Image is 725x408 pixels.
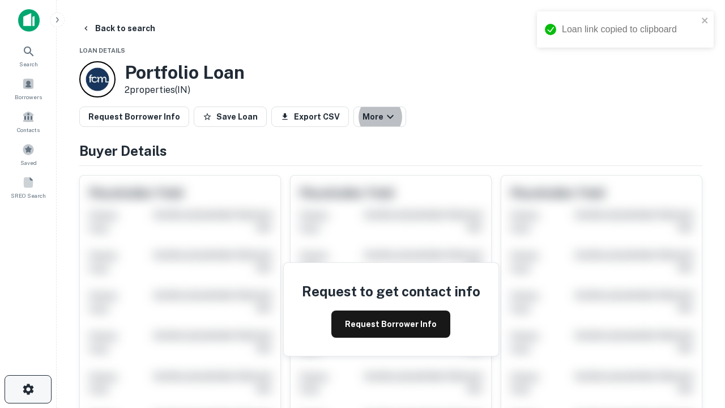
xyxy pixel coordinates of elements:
[11,191,46,200] span: SREO Search
[79,107,189,127] button: Request Borrower Info
[18,9,40,32] img: capitalize-icon.png
[3,139,53,169] a: Saved
[19,59,38,69] span: Search
[194,107,267,127] button: Save Loan
[353,107,406,127] button: More
[302,281,480,301] h4: Request to get contact info
[125,83,245,97] p: 2 properties (IN)
[3,73,53,104] a: Borrowers
[668,317,725,372] iframe: Chat Widget
[701,16,709,27] button: close
[331,311,450,338] button: Request Borrower Info
[3,172,53,202] a: SREO Search
[77,18,160,39] button: Back to search
[3,106,53,137] a: Contacts
[15,92,42,101] span: Borrowers
[17,125,40,134] span: Contacts
[79,141,702,161] h4: Buyer Details
[271,107,349,127] button: Export CSV
[3,40,53,71] a: Search
[125,62,245,83] h3: Portfolio Loan
[79,47,125,54] span: Loan Details
[20,158,37,167] span: Saved
[562,23,698,36] div: Loan link copied to clipboard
